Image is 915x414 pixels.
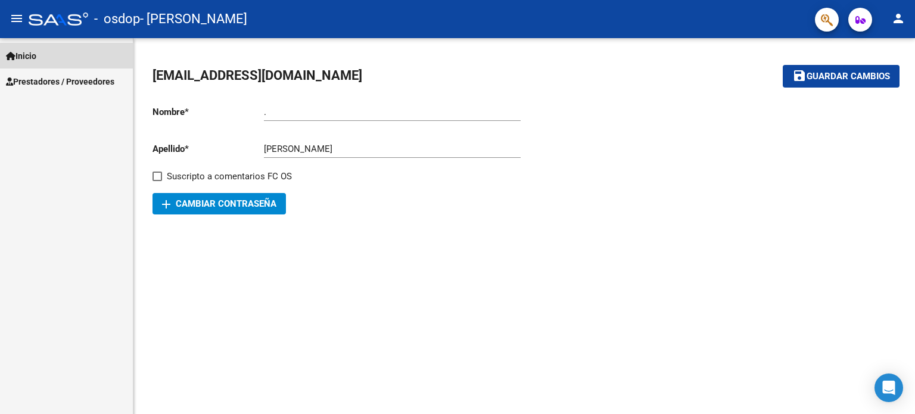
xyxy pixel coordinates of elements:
button: Cambiar Contraseña [152,193,286,214]
span: - [PERSON_NAME] [140,6,247,32]
p: Apellido [152,142,264,155]
span: Guardar cambios [807,71,890,82]
mat-icon: person [891,11,905,26]
mat-icon: save [792,69,807,83]
span: Prestadores / Proveedores [6,75,114,88]
mat-icon: menu [10,11,24,26]
div: Open Intercom Messenger [874,373,903,402]
button: Guardar cambios [783,65,900,87]
mat-icon: add [159,197,173,211]
p: Nombre [152,105,264,119]
span: [EMAIL_ADDRESS][DOMAIN_NAME] [152,68,362,83]
span: Inicio [6,49,36,63]
span: Cambiar Contraseña [162,198,276,209]
span: - osdop [94,6,140,32]
span: Suscripto a comentarios FC OS [167,169,292,183]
